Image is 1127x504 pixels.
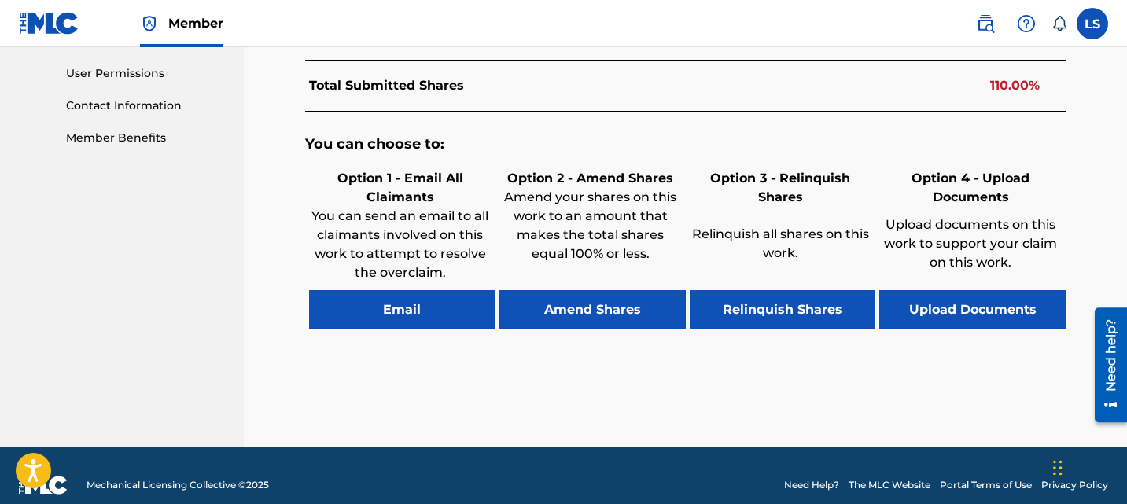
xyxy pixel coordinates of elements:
[19,476,68,495] img: logo
[499,290,686,329] button: Amend Shares
[1041,478,1108,492] a: Privacy Policy
[1053,444,1063,491] div: Drag
[1077,8,1108,39] div: User Menu
[690,225,872,263] p: Relinquish all shares on this work.
[879,215,1062,272] p: Upload documents on this work to support your claim on this work.
[1048,429,1127,504] iframe: Chat Widget
[309,76,464,95] p: Total Submitted Shares
[690,169,872,207] h6: Option 3 - Relinquish Shares
[66,130,225,146] a: Member Benefits
[66,65,225,82] a: User Permissions
[309,207,492,282] p: You can send an email to all claimants involved on this work to attempt to resolve the overclaim.
[87,478,269,492] span: Mechanical Licensing Collective © 2025
[309,169,492,207] h6: Option 1 - Email All Claimants
[499,169,682,188] h6: Option 2 - Amend Shares
[66,97,225,114] a: Contact Information
[784,478,839,492] a: Need Help?
[19,12,79,35] img: MLC Logo
[1083,301,1127,428] iframe: Resource Center
[309,290,495,329] button: Email
[140,14,159,33] img: Top Rightsholder
[1011,8,1042,39] div: Help
[690,290,876,329] button: Relinquish Shares
[879,290,1066,329] button: Upload Documents
[990,76,1040,95] p: 110.00%
[499,188,682,263] p: Amend your shares on this work to an amount that makes the total shares equal 100% or less.
[305,135,1066,153] h5: You can choose to:
[976,14,995,33] img: search
[879,169,1062,207] h6: Option 4 - Upload Documents
[1051,16,1067,31] div: Notifications
[849,478,930,492] a: The MLC Website
[168,14,223,32] span: Member
[940,478,1032,492] a: Portal Terms of Use
[1017,14,1036,33] img: help
[970,8,1001,39] a: Public Search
